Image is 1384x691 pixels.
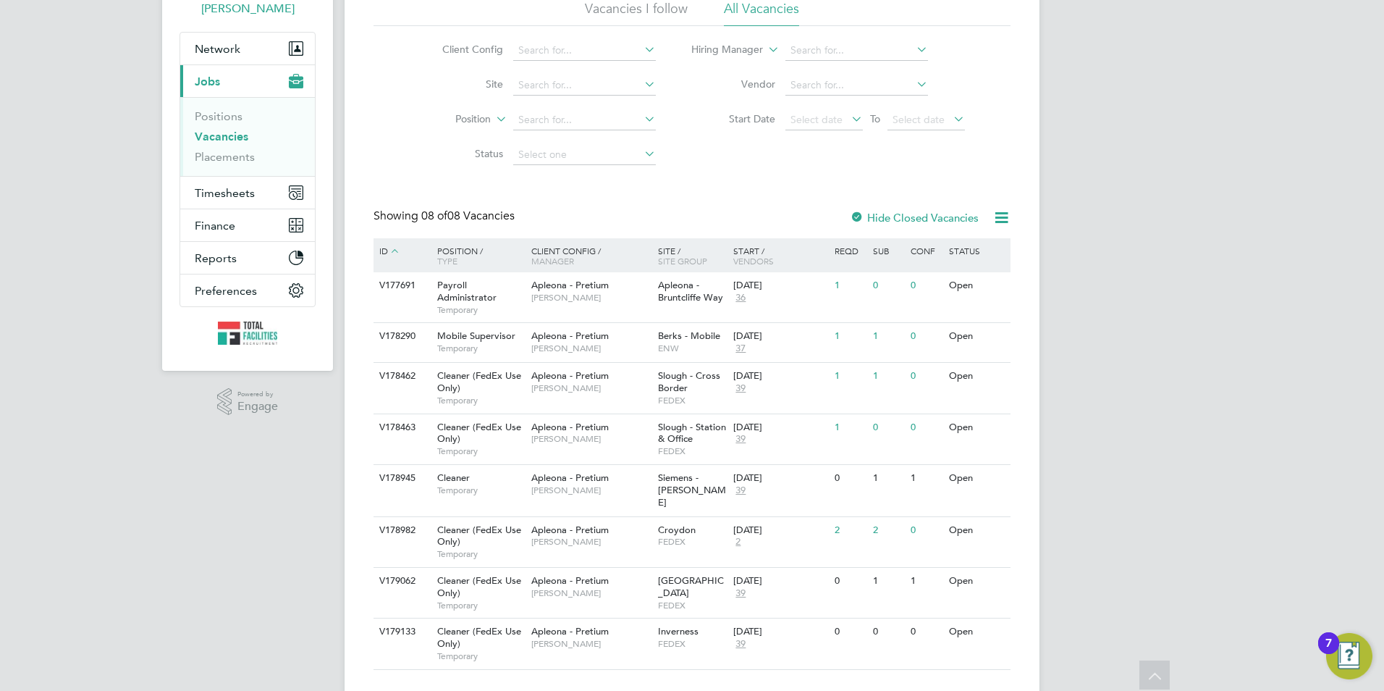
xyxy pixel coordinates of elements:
div: 1 [831,272,869,299]
span: Apleona - Pretium [531,330,609,342]
a: Vacancies [195,130,248,143]
a: Powered byEngage [217,388,279,416]
span: Cleaner (FedEx Use Only) [437,574,521,599]
div: 7 [1325,643,1332,662]
span: Timesheets [195,186,255,200]
span: Berks - Mobile [658,330,720,342]
span: Cleaner (FedEx Use Only) [437,524,521,548]
div: 1 [907,465,945,492]
div: ID [376,238,426,264]
span: Apleona - Pretium [531,472,609,484]
span: [PERSON_NAME] [531,638,651,650]
div: 0 [831,568,869,595]
span: Site Group [658,255,707,267]
div: 0 [907,272,945,299]
span: Engage [237,401,278,413]
label: Vendor [692,78,775,91]
div: 0 [869,619,907,645]
div: [DATE] [733,280,827,292]
div: V179062 [376,568,426,595]
span: Jobs [195,75,220,88]
div: 0 [907,414,945,441]
span: Select date [893,113,945,126]
div: [DATE] [733,575,827,587]
span: Slough - Station & Office [658,421,726,445]
div: 0 [907,619,945,645]
span: Vendors [733,255,774,267]
div: Sub [869,238,907,263]
span: 37 [733,343,748,355]
span: Reports [195,251,237,265]
div: 0 [831,619,869,645]
span: 08 of [421,209,447,223]
span: Slough - Cross Border [658,369,720,394]
span: Apleona - Pretium [531,524,609,536]
span: 08 Vacancies [421,209,515,223]
span: 36 [733,292,748,304]
div: 1 [831,323,869,350]
span: Croydon [658,524,696,536]
div: [DATE] [733,422,827,434]
div: V178290 [376,323,426,350]
span: FEDEX [658,638,727,650]
div: Open [945,568,1008,595]
div: Reqd [831,238,869,263]
input: Search for... [513,41,656,61]
span: [PERSON_NAME] [531,382,651,394]
span: Apleona - Pretium [531,421,609,433]
span: [PERSON_NAME] [531,587,651,599]
div: 1 [831,414,869,441]
button: Finance [180,209,315,241]
label: Status [420,147,503,160]
span: Apleona - Pretium [531,369,609,382]
span: Temporary [437,304,524,316]
label: Client Config [420,43,503,56]
span: Apleona - Pretium [531,574,609,587]
span: Cleaner [437,472,470,484]
span: [PERSON_NAME] [531,485,651,496]
div: 1 [869,363,907,390]
button: Network [180,33,315,64]
button: Jobs [180,65,315,97]
span: Inverness [658,625,699,637]
div: [DATE] [733,370,827,382]
div: 0 [907,363,945,390]
div: 0 [907,323,945,350]
span: Temporary [437,343,524,354]
span: Apleona - Pretium [531,279,609,291]
label: Hide Closed Vacancies [850,211,979,225]
span: Cleaner (FedEx Use Only) [437,421,521,445]
span: Temporary [437,650,524,662]
div: V178982 [376,517,426,544]
span: Payroll Administrator [437,279,497,303]
span: Temporary [437,395,524,406]
span: [PERSON_NAME] [531,433,651,445]
span: [PERSON_NAME] [531,343,651,354]
div: 0 [831,465,869,492]
span: Powered by [237,388,278,401]
label: Hiring Manager [680,43,763,57]
div: 1 [869,568,907,595]
input: Search for... [513,75,656,96]
button: Open Resource Center, 7 new notifications [1326,633,1372,679]
div: 0 [869,414,907,441]
div: Client Config / [528,238,654,273]
a: Go to home page [180,322,316,345]
div: Showing [374,209,518,224]
div: Open [945,414,1008,441]
span: To [866,109,885,128]
span: 39 [733,433,748,445]
span: Mobile Supervisor [437,330,515,342]
div: Status [945,238,1008,263]
div: V178462 [376,363,426,390]
span: Network [195,42,240,56]
input: Search for... [785,75,928,96]
div: 1 [869,465,907,492]
div: 0 [869,272,907,299]
div: Position / [426,238,528,273]
span: FEDEX [658,536,727,548]
label: Start Date [692,112,775,125]
div: 1 [869,323,907,350]
img: tfrecruitment-logo-retina.png [218,322,277,345]
a: Positions [195,109,242,123]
